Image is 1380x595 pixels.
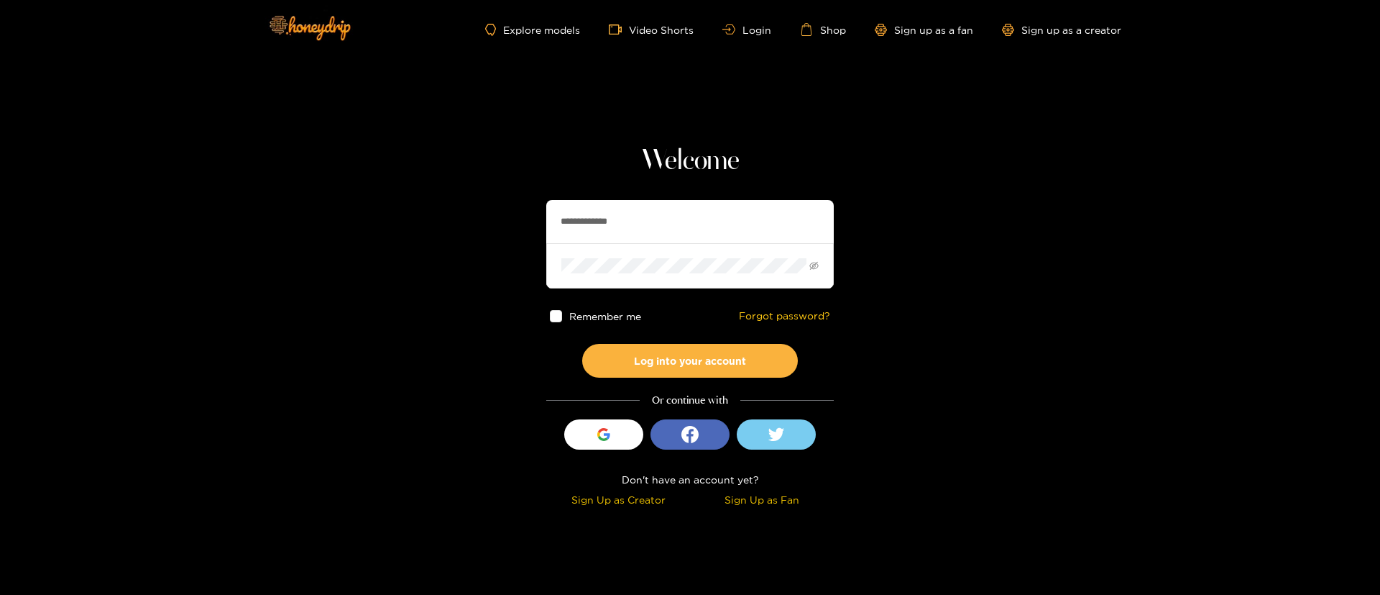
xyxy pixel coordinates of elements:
[485,24,580,36] a: Explore models
[739,310,830,322] a: Forgot password?
[694,491,830,508] div: Sign Up as Fan
[609,23,629,36] span: video-camera
[546,392,834,409] div: Or continue with
[546,471,834,488] div: Don't have an account yet?
[546,144,834,178] h1: Welcome
[582,344,798,378] button: Log into your account
[1002,24,1121,36] a: Sign up as a creator
[809,261,819,271] span: eye-invisible
[875,24,973,36] a: Sign up as a fan
[609,23,694,36] a: Video Shorts
[800,23,846,36] a: Shop
[722,24,771,35] a: Login
[550,491,686,508] div: Sign Up as Creator
[569,311,641,322] span: Remember me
